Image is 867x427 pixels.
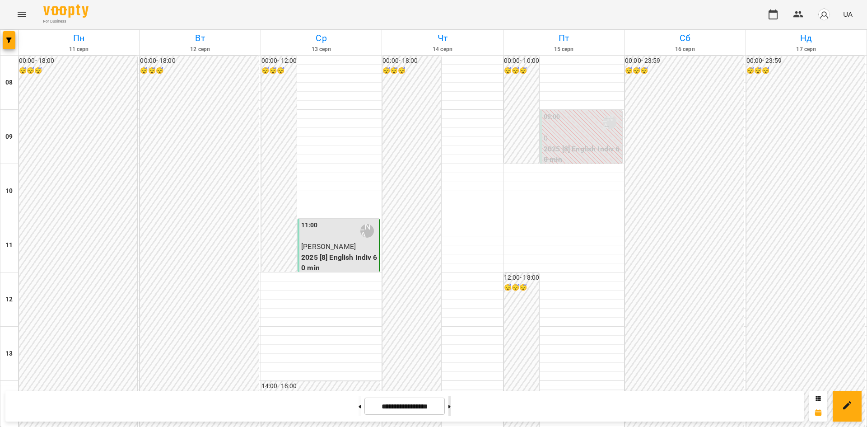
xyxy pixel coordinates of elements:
[19,66,137,76] h6: 😴😴😴
[839,6,856,23] button: UA
[544,133,620,144] p: 0
[625,56,743,66] h6: 00:00 - 23:59
[5,295,13,305] h6: 12
[5,78,13,88] h6: 08
[626,45,744,54] h6: 16 серп
[626,31,744,45] h6: Сб
[301,221,318,230] label: 11:00
[747,45,865,54] h6: 17 серп
[141,31,259,45] h6: Вт
[505,45,623,54] h6: 15 серп
[504,273,539,283] h6: 12:00 - 18:00
[818,8,830,21] img: avatar_s.png
[382,56,441,66] h6: 00:00 - 18:00
[625,66,743,76] h6: 😴😴😴
[505,31,623,45] h6: Пт
[747,31,865,45] h6: Нд
[504,66,539,76] h6: 😴😴😴
[5,132,13,142] h6: 09
[301,242,356,251] span: [PERSON_NAME]
[140,66,258,76] h6: 😴😴😴
[301,252,378,273] p: 2025 [8] English Indiv 60 min
[141,45,259,54] h6: 12 серп
[5,240,13,250] h6: 11
[360,224,374,238] div: Стецюк Ілона (а)
[746,66,865,76] h6: 😴😴😴
[19,56,137,66] h6: 00:00 - 18:00
[746,56,865,66] h6: 00:00 - 23:59
[5,349,13,359] h6: 13
[382,66,441,76] h6: 😴😴😴
[261,381,380,391] h6: 14:00 - 18:00
[383,31,501,45] h6: Чт
[11,4,33,25] button: Menu
[383,45,501,54] h6: 14 серп
[262,31,380,45] h6: Ср
[20,31,138,45] h6: Пн
[5,186,13,196] h6: 10
[504,283,539,293] h6: 😴😴😴
[43,19,89,24] span: For Business
[603,116,616,129] div: Стецюк Ілона (а)
[261,56,297,66] h6: 00:00 - 12:00
[504,56,539,66] h6: 00:00 - 10:00
[544,144,620,165] p: 2025 [8] English Indiv 60 min
[43,5,89,18] img: Voopty Logo
[262,45,380,54] h6: 13 серп
[20,45,138,54] h6: 11 серп
[261,66,297,76] h6: 😴😴😴
[544,112,560,122] label: 09:00
[843,9,853,19] span: UA
[140,56,258,66] h6: 00:00 - 18:00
